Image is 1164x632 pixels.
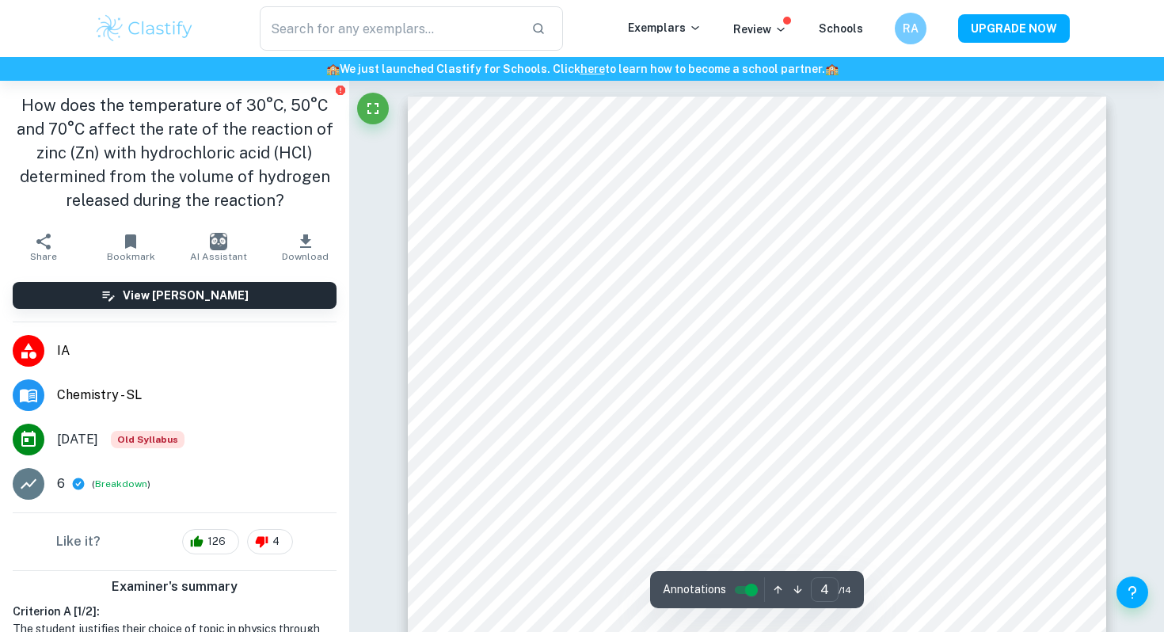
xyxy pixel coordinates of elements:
p: Review [733,21,787,38]
span: AI Assistant [190,251,247,262]
a: Schools [819,22,863,35]
h6: Like it? [56,532,101,551]
span: 🏫 [326,63,340,75]
input: Search for any exemplars... [260,6,519,51]
p: Exemplars [628,19,702,36]
span: 4 [264,534,288,550]
button: Fullscreen [357,93,389,124]
button: RA [895,13,926,44]
span: / 14 [839,583,851,597]
button: View [PERSON_NAME] [13,282,337,309]
div: 126 [182,529,239,554]
span: ( ) [92,477,150,492]
h6: View [PERSON_NAME] [123,287,249,304]
button: Report issue [334,84,346,96]
a: here [580,63,605,75]
div: Starting from the May 2025 session, the Chemistry IA requirements have changed. It's OK to refer ... [111,431,184,448]
span: 126 [199,534,234,550]
h6: Examiner's summary [6,577,343,596]
img: AI Assistant [210,233,227,250]
button: Help and Feedback [1116,577,1148,608]
span: 🏫 [825,63,839,75]
span: Bookmark [107,251,155,262]
span: Download [282,251,329,262]
h6: Criterion A [ 1 / 2 ]: [13,603,337,620]
button: Bookmark [87,225,174,269]
button: Breakdown [95,477,147,491]
button: UPGRADE NOW [958,14,1070,43]
h6: We just launched Clastify for Schools. Click to learn how to become a school partner. [3,60,1161,78]
button: Download [262,225,349,269]
span: IA [57,341,337,360]
span: [DATE] [57,430,98,449]
span: Share [30,251,57,262]
button: AI Assistant [175,225,262,269]
h1: How does the temperature of 30°C, 50°C and 70°C affect the rate of the reaction of zinc (Zn) with... [13,93,337,212]
p: 6 [57,474,65,493]
img: Clastify logo [94,13,195,44]
span: Chemistry - SL [57,386,337,405]
div: 4 [247,529,293,554]
span: Old Syllabus [111,431,184,448]
h6: RA [902,20,920,37]
span: Annotations [663,581,726,598]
